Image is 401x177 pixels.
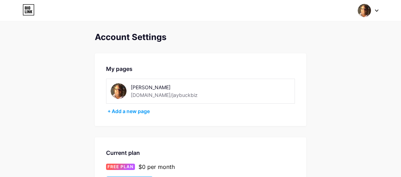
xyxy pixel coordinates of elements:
div: Account Settings [95,32,306,42]
img: jaybuckbiz [111,83,127,99]
span: FREE PLAN [107,164,134,170]
div: Current plan [106,149,295,157]
img: jaybuckbiz [358,4,371,17]
div: $0 per month [138,163,175,171]
div: [PERSON_NAME] [131,84,230,91]
div: [DOMAIN_NAME]/jaybuckbiz [131,91,198,99]
div: My pages [106,65,295,73]
div: + Add a new page [107,108,295,115]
